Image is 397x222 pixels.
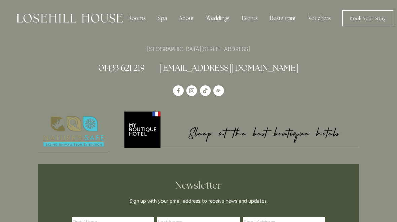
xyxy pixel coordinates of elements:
h2: Newsletter [74,179,323,191]
div: Events [236,11,263,25]
a: TripAdvisor [213,85,224,96]
div: About [174,11,200,25]
div: Restaurant [264,11,301,25]
a: [EMAIL_ADDRESS][DOMAIN_NAME] [160,62,299,73]
div: Rooms [123,11,151,25]
img: Nature's Safe - Logo [38,110,110,153]
p: [GEOGRAPHIC_DATA][STREET_ADDRESS] [38,44,359,54]
a: My Boutique Hotel - Logo [121,110,360,148]
a: Vouchers [303,11,336,25]
a: Losehill House Hotel & Spa [173,85,184,96]
a: Instagram [186,85,197,96]
a: TikTok [200,85,211,96]
a: Book Your Stay [342,10,393,26]
img: My Boutique Hotel - Logo [121,110,360,148]
a: Nature's Safe - Logo [38,110,110,153]
img: Losehill House [17,14,123,23]
div: Spa [152,11,172,25]
p: Sign up with your email address to receive news and updates. [74,197,323,205]
div: Weddings [201,11,235,25]
a: 01433 621 219 [98,62,145,73]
